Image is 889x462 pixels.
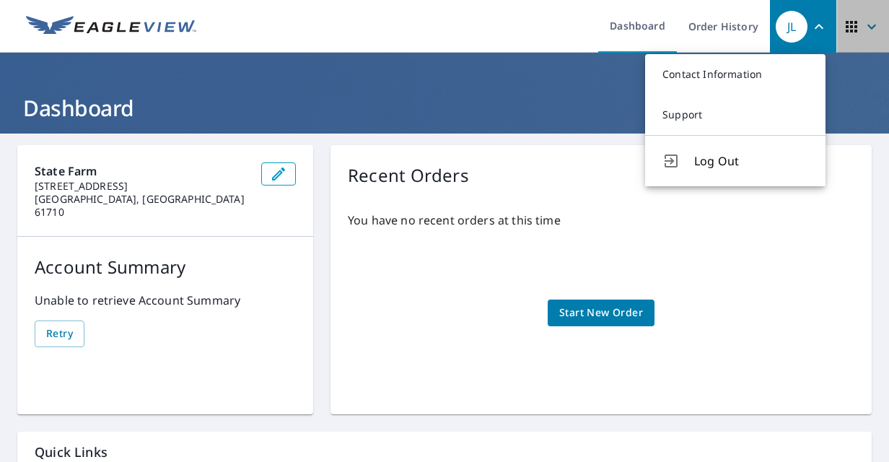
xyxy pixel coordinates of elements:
[645,135,825,186] button: Log Out
[645,54,825,95] a: Contact Information
[548,300,654,326] a: Start New Order
[35,180,250,193] p: [STREET_ADDRESS]
[35,321,84,347] button: Retry
[35,443,854,461] p: Quick Links
[645,95,825,135] a: Support
[559,304,643,322] span: Start New Order
[35,162,250,180] p: State Farm
[348,212,854,229] p: You have no recent orders at this time
[348,162,469,188] p: Recent Orders
[694,152,808,170] span: Log Out
[17,93,872,123] h1: Dashboard
[26,16,196,38] img: EV Logo
[35,193,250,219] p: [GEOGRAPHIC_DATA], [GEOGRAPHIC_DATA] 61710
[776,11,807,43] div: JL
[35,292,296,309] p: Unable to retrieve Account Summary
[46,325,73,343] span: Retry
[35,254,296,280] p: Account Summary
